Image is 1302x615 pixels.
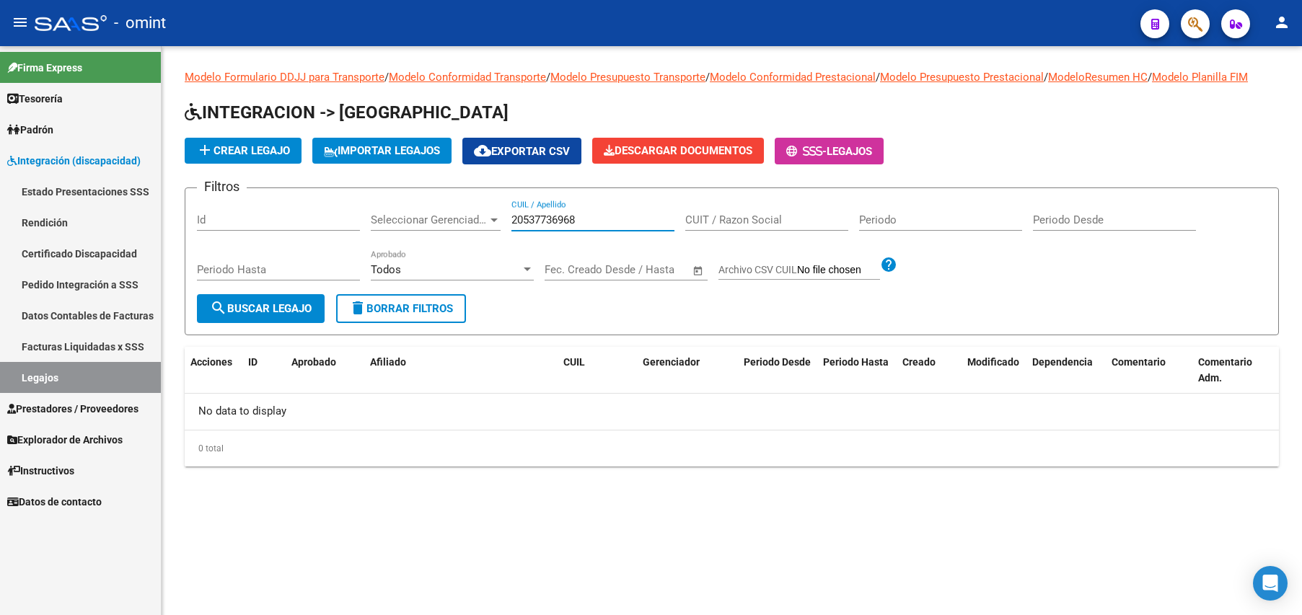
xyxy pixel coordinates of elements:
datatable-header-cell: Gerenciador [637,347,738,394]
span: Padrón [7,122,53,138]
button: IMPORTAR LEGAJOS [312,138,452,164]
datatable-header-cell: Comentario [1106,347,1192,394]
datatable-header-cell: Creado [897,347,962,394]
span: INTEGRACION -> [GEOGRAPHIC_DATA] [185,102,509,123]
span: Comentario Adm. [1198,356,1252,384]
mat-icon: help [880,256,897,273]
span: Comentario [1112,356,1166,368]
span: Legajos [827,145,872,158]
datatable-header-cell: CUIL [558,347,637,394]
datatable-header-cell: Dependencia [1026,347,1106,394]
span: Periodo Desde [744,356,811,368]
span: Archivo CSV CUIL [718,264,797,275]
span: Acciones [190,356,232,368]
a: ModeloResumen HC [1048,71,1148,84]
span: Exportar CSV [474,145,570,158]
datatable-header-cell: Modificado [962,347,1026,394]
span: Datos de contacto [7,494,102,510]
span: Explorador de Archivos [7,432,123,448]
mat-icon: cloud_download [474,142,491,159]
span: Dependencia [1032,356,1093,368]
datatable-header-cell: Periodo Hasta [817,347,897,394]
datatable-header-cell: ID [242,347,286,394]
a: Modelo Conformidad Transporte [389,71,546,84]
button: Crear Legajo [185,138,302,164]
a: Modelo Planilla FIM [1152,71,1248,84]
mat-icon: search [210,299,227,317]
input: Start date [545,263,591,276]
button: Borrar Filtros [336,294,466,323]
div: / / / / / / [185,69,1279,466]
span: Afiliado [370,356,406,368]
span: Buscar Legajo [210,302,312,315]
datatable-header-cell: Afiliado [364,347,558,394]
a: Modelo Presupuesto Prestacional [880,71,1044,84]
span: IMPORTAR LEGAJOS [324,144,440,157]
button: Open calendar [690,262,707,279]
button: Descargar Documentos [592,138,764,164]
a: Modelo Presupuesto Transporte [550,71,705,84]
mat-icon: menu [12,14,29,31]
input: End date [604,263,674,276]
span: Instructivos [7,463,74,479]
button: -Legajos [775,138,884,164]
button: Exportar CSV [462,138,581,164]
span: Creado [902,356,936,368]
a: Modelo Conformidad Prestacional [710,71,876,84]
span: Prestadores / Proveedores [7,401,138,417]
span: Borrar Filtros [349,302,453,315]
span: Descargar Documentos [604,144,752,157]
mat-icon: person [1273,14,1290,31]
div: No data to display [185,394,1279,430]
a: Modelo Formulario DDJJ para Transporte [185,71,384,84]
datatable-header-cell: Acciones [185,347,242,394]
div: Open Intercom Messenger [1253,566,1288,601]
mat-icon: add [196,141,214,159]
input: Archivo CSV CUIL [797,264,880,277]
span: Seleccionar Gerenciador [371,213,488,226]
button: Buscar Legajo [197,294,325,323]
span: - omint [114,7,166,39]
span: Aprobado [291,356,336,368]
span: - [786,145,827,158]
span: CUIL [563,356,585,368]
datatable-header-cell: Comentario Adm. [1192,347,1279,394]
span: Crear Legajo [196,144,290,157]
span: Modificado [967,356,1019,368]
h3: Filtros [197,177,247,197]
span: ID [248,356,258,368]
datatable-header-cell: Periodo Desde [738,347,817,394]
div: 0 total [185,430,1279,466]
span: Tesorería [7,91,63,107]
span: Integración (discapacidad) [7,153,141,169]
span: Todos [371,263,401,276]
datatable-header-cell: Aprobado [286,347,343,394]
span: Periodo Hasta [823,356,889,368]
mat-icon: delete [349,299,366,317]
span: Firma Express [7,60,82,76]
span: Gerenciador [643,356,700,368]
